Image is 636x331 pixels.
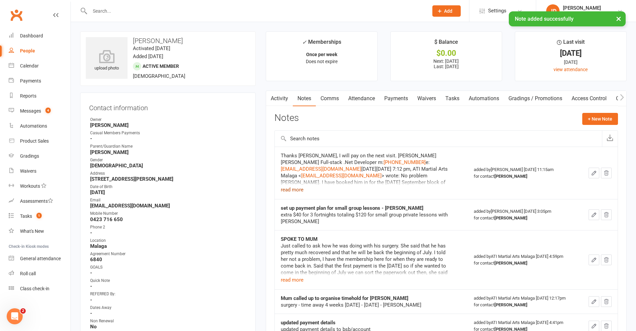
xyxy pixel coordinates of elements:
[9,43,70,58] a: People
[90,251,247,257] div: Agreement Number
[90,297,247,303] strong: -
[9,266,70,281] a: Roll call
[9,224,70,239] a: What's New
[464,91,504,106] a: Automations
[293,91,316,106] a: Notes
[20,256,61,261] div: General attendance
[397,58,496,69] p: Next: [DATE] Last: [DATE]
[316,91,344,106] a: Comms
[90,130,247,136] div: Casual Members Payments
[474,302,574,308] div: for contact
[281,242,448,283] div: Just called to ask how he was doing with his surgery. She said that he has pretty much recovered ...
[20,78,41,84] div: Payments
[9,104,70,119] a: Messages 4
[494,174,527,179] strong: [PERSON_NAME]
[504,91,567,106] a: Gradings / Promotions
[344,91,380,106] a: Attendance
[20,48,35,53] div: People
[86,50,128,72] div: upload photo
[281,211,448,225] div: extra $40 for 3 fortnights totaling $120 for small group private lessons with [PERSON_NAME]
[9,209,70,224] a: Tasks 1
[90,136,247,142] strong: -
[90,305,247,311] div: Dates Away
[90,170,247,177] div: Address
[20,308,26,314] span: 2
[90,122,247,128] strong: [PERSON_NAME]
[90,117,247,123] div: Owner
[90,224,247,230] div: Phone 2
[20,228,44,234] div: What's New
[281,205,423,211] strong: set up payment plan for small group lessons - [PERSON_NAME]
[20,138,49,144] div: Product Sales
[20,63,39,68] div: Calendar
[474,173,574,180] div: for contact
[474,166,574,180] div: added by [PERSON_NAME] [DATE] 11:15am
[274,113,299,125] h3: Notes
[474,215,574,221] div: for contact
[554,67,588,72] a: view attendance
[9,164,70,179] a: Waivers
[9,73,70,89] a: Payments
[20,168,36,174] div: Waivers
[133,53,163,59] time: Added [DATE]
[90,264,247,271] div: GOALS
[90,278,247,284] div: Quick Note
[266,91,293,106] a: Activity
[90,310,247,316] strong: -
[20,123,47,129] div: Automations
[20,108,41,114] div: Messages
[20,271,36,276] div: Roll call
[301,173,382,179] a: [EMAIL_ADDRESS][DOMAIN_NAME]
[20,183,40,189] div: Workouts
[432,5,461,17] button: Add
[90,176,247,182] strong: [STREET_ADDRESS][PERSON_NAME]
[306,59,338,64] span: Does not expire
[557,38,585,50] div: Last visit
[36,213,42,218] span: 1
[281,236,317,242] strong: SPOKE TO MUM
[488,3,506,18] span: Settings
[89,102,247,112] h3: Contact information
[20,153,39,159] div: Gradings
[582,113,618,125] button: + New Note
[90,243,247,249] strong: Malaga
[9,194,70,209] a: Assessments
[90,210,247,217] div: Mobile Number
[90,318,247,324] div: Non Renewal
[474,260,574,267] div: for contact
[143,63,179,69] span: Active member
[7,308,23,324] iframe: Intercom live chat
[9,251,70,266] a: General attendance kiosk mode
[20,286,49,291] div: Class check-in
[20,198,53,204] div: Assessments
[521,50,620,57] div: [DATE]
[90,143,247,150] div: Parent/Guardian Name
[444,8,452,14] span: Add
[20,33,43,38] div: Dashboard
[9,58,70,73] a: Calendar
[281,276,303,284] button: read more
[20,93,36,99] div: Reports
[613,11,625,26] button: ×
[90,283,247,289] strong: -
[281,152,448,212] div: Thanks [PERSON_NAME], I will pay on the next visit. [PERSON_NAME] [PERSON_NAME] Full-stack .Net D...
[509,11,626,26] div: Note added successfully
[563,11,612,17] div: ATI Martial Arts Malaga
[90,216,247,222] strong: 0423 716 650
[563,5,612,11] div: [PERSON_NAME]
[9,149,70,164] a: Gradings
[90,230,247,236] strong: -
[474,295,574,308] div: added by ATI Martial Arts Malaga [DATE] 12:17pm
[281,320,336,326] strong: updated payment details
[281,295,408,301] strong: Mum called up to organise timehold for [PERSON_NAME]
[133,45,170,51] time: Activated [DATE]
[9,179,70,194] a: Workouts
[275,131,602,147] input: Search notes
[302,39,306,45] i: ✓
[474,253,574,267] div: added by ATI Martial Arts Malaga [DATE] 4:59pm
[494,215,527,220] strong: [PERSON_NAME]
[302,38,341,50] div: Memberships
[90,291,247,297] div: REFERRED By:
[434,38,458,50] div: $ Balance
[88,6,424,16] input: Search...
